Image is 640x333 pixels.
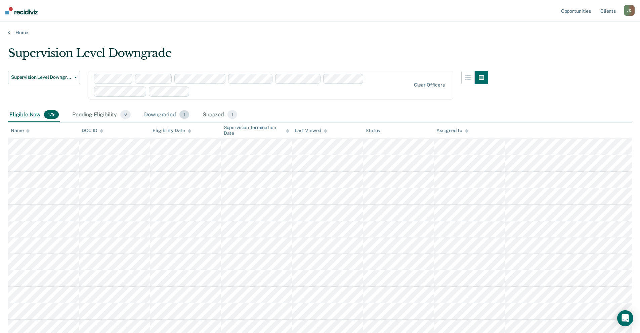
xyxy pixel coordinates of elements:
[8,30,632,36] a: Home
[8,108,60,122] div: Eligible Now179
[8,46,488,65] div: Supervision Level Downgrade
[414,82,445,88] div: Clear officers
[201,108,239,122] div: Snoozed1
[153,128,191,133] div: Eligibility Date
[71,108,132,122] div: Pending Eligibility0
[366,128,380,133] div: Status
[143,108,190,122] div: Downgraded1
[295,128,327,133] div: Last Viewed
[624,5,635,16] div: J C
[624,5,635,16] button: JC
[82,128,103,133] div: DOC ID
[617,310,633,326] div: Open Intercom Messenger
[120,110,131,119] span: 0
[11,128,30,133] div: Name
[8,71,80,84] button: Supervision Level Downgrade
[436,128,468,133] div: Assigned to
[5,7,38,14] img: Recidiviz
[44,110,59,119] span: 179
[224,125,289,136] div: Supervision Termination Date
[179,110,189,119] span: 1
[227,110,237,119] span: 1
[11,74,72,80] span: Supervision Level Downgrade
